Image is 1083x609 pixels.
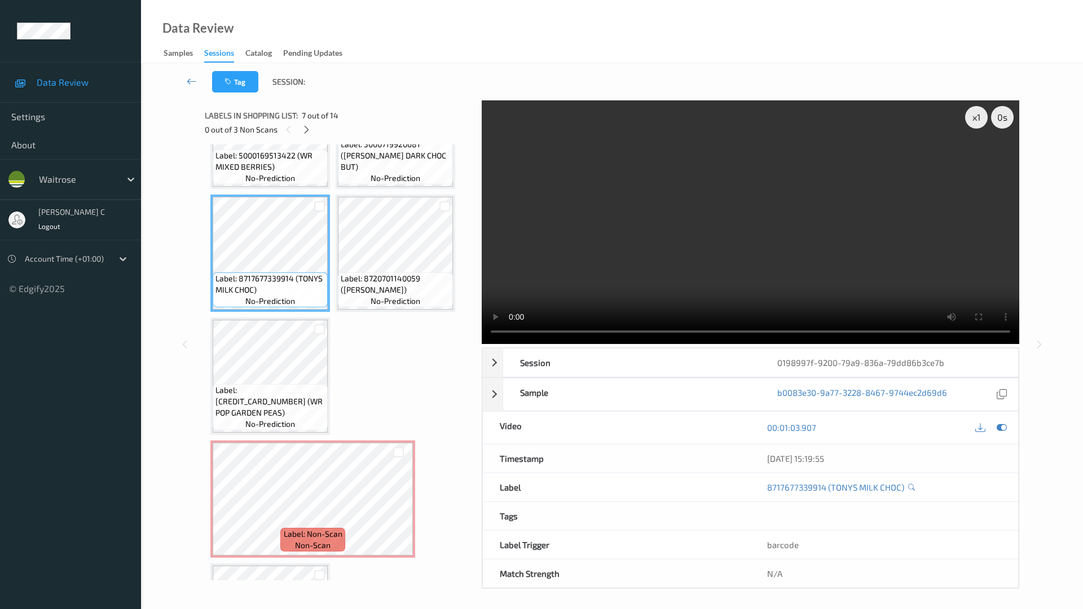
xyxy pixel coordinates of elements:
span: Session: [272,76,305,87]
div: Timestamp [483,444,751,473]
a: 00:01:03.907 [767,422,816,433]
div: Sampleb0083e30-9a77-3228-8467-9744ec2d69d6 [482,378,1019,411]
div: x 1 [965,106,988,129]
a: Catalog [245,46,283,61]
div: Sample [503,378,761,411]
div: 0198997f-9200-79a9-836a-79dd86b3ce7b [760,348,1018,377]
span: no-prediction [371,295,420,307]
a: 8717677339914 (TONYS MILK CHOC) [767,482,904,493]
span: no-prediction [245,418,295,430]
a: b0083e30-9a77-3228-8467-9744ec2d69d6 [777,387,947,402]
span: Label: 5000169513422 (WR MIXED BERRIES) [215,150,325,173]
div: Sessions [204,47,234,63]
div: [DATE] 15:19:55 [767,453,1001,464]
span: 7 out of 14 [302,110,338,121]
span: Label: [CREDIT_CARD_NUMBER] (WR POP GARDEN PEAS) [215,385,325,418]
div: Pending Updates [283,47,342,61]
div: barcode [750,531,1018,559]
a: Pending Updates [283,46,354,61]
span: Label: Non-Scan [284,528,342,540]
button: Tag [212,71,258,92]
div: Label [483,473,751,501]
span: no-prediction [245,295,295,307]
div: Match Strength [483,559,751,588]
div: Catalog [245,47,272,61]
div: Tags [483,502,751,530]
span: no-prediction [245,173,295,184]
div: Label Trigger [483,531,751,559]
a: Sessions [204,46,245,63]
span: Label: 8720701140059 ([PERSON_NAME]) [341,273,450,295]
span: Label: 5060719920681 ([PERSON_NAME] DARK CHOC BUT) [341,139,450,173]
span: non-scan [295,540,331,551]
div: Video [483,412,751,444]
div: Session0198997f-9200-79a9-836a-79dd86b3ce7b [482,348,1019,377]
span: Labels in shopping list: [205,110,298,121]
a: Samples [164,46,204,61]
span: no-prediction [371,173,420,184]
span: Label: 8717677339914 (TONYS MILK CHOC) [215,273,325,295]
div: 0 out of 3 Non Scans [205,122,474,136]
div: Data Review [162,23,234,34]
div: N/A [750,559,1018,588]
div: 0 s [991,106,1014,129]
div: Samples [164,47,193,61]
div: Session [503,348,761,377]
